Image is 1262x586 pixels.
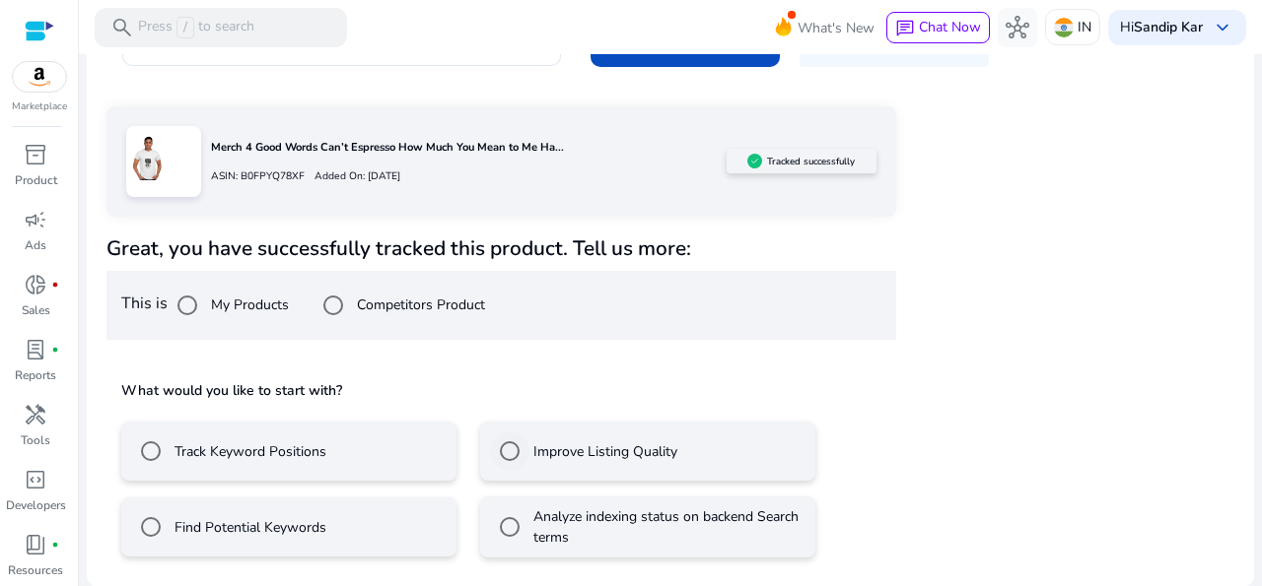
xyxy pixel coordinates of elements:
span: donut_small [24,273,47,296]
p: Marketplace [12,99,67,114]
h5: What would you like to start with? [121,381,881,401]
span: code_blocks [24,468,47,491]
div: This is [106,271,896,340]
p: Press to search [138,17,254,38]
button: chatChat Now [886,12,990,43]
button: Track Bulk Products [800,23,989,67]
span: fiber_manual_record [51,346,59,354]
span: Chat Now [919,18,981,36]
p: Developers [6,496,66,514]
span: / [176,17,194,38]
p: Hi [1120,21,1203,34]
p: Product [15,171,57,189]
label: Improve Listing Quality [529,441,677,462]
p: Tools [21,431,50,449]
p: Reports [15,366,56,384]
p: Resources [8,561,63,579]
label: Track Keyword Positions [171,441,326,462]
p: Added On: [DATE] [305,168,400,184]
label: My Products [207,294,289,315]
span: inventory_2 [24,143,47,166]
p: Ads [25,236,46,254]
label: Find Potential Keywords [171,517,326,538]
span: fiber_manual_record [51,281,59,289]
span: keyboard_arrow_down [1211,16,1234,39]
img: in.svg [1054,18,1074,37]
span: chat [895,19,915,38]
span: campaign [24,208,47,231]
label: Competitors Product [353,294,485,315]
span: hub [1006,16,1029,39]
span: handyman [24,403,47,426]
b: Sandip Kar [1134,18,1203,36]
p: ASIN: B0FPYQ78XF [211,168,305,184]
h5: Tracked successfully [767,156,855,167]
span: lab_profile [24,338,47,361]
img: 71M76ePsSHL.jpg [126,136,171,180]
span: What's New [798,11,875,45]
button: Track Product [591,23,780,67]
img: amazon.svg [13,62,66,92]
button: hub [998,8,1037,47]
h4: Great, you have successfully tracked this product. Tell us more: [106,236,896,261]
img: sellerapp_active [747,154,762,168]
p: Merch 4 Good Words Can’t Espresso How Much You Mean to Me Ha... [211,140,727,157]
label: Analyze indexing status on backend Search terms [529,506,806,548]
p: Sales [22,301,50,319]
p: IN [1078,10,1091,44]
span: search [110,16,134,39]
span: book_4 [24,533,47,556]
span: fiber_manual_record [51,541,59,549]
